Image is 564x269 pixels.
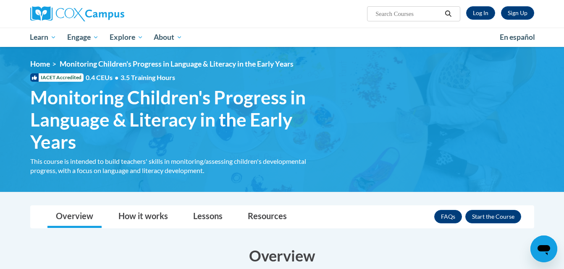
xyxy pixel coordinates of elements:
a: About [148,28,188,47]
a: Register [501,6,534,20]
a: En español [494,28,540,46]
a: Engage [62,28,104,47]
a: FAQs [434,210,462,223]
input: Search Courses [375,9,442,19]
span: Learn [30,32,56,42]
a: Home [30,59,50,68]
span: • [115,73,118,81]
a: Learn [25,28,62,47]
a: Lessons [185,206,231,228]
span: Engage [67,32,99,42]
span: 3.5 Training Hours [121,73,175,81]
h3: Overview [30,245,534,266]
a: How it works [110,206,176,228]
div: Main menu [18,28,547,47]
span: Monitoring Children's Progress in Language & Literacy in the Early Years [30,86,320,153]
a: Explore [104,28,149,47]
a: Resources [239,206,295,228]
a: Cox Campus [30,6,190,21]
span: Monitoring Children's Progress in Language & Literacy in the Early Years [60,59,294,68]
span: IACET Accredited [30,73,84,82]
iframe: Button to launch messaging window [530,235,557,262]
img: Cox Campus [30,6,124,21]
a: Overview [47,206,102,228]
button: Search [442,9,454,19]
div: This course is intended to build teachers' skills in monitoring/assessing children's developmenta... [30,157,320,175]
a: Log In [466,6,495,20]
span: Explore [110,32,143,42]
span: En español [500,33,535,41]
span: About [154,32,182,42]
span: 0.4 CEUs [86,73,175,82]
button: Enroll [465,210,521,223]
